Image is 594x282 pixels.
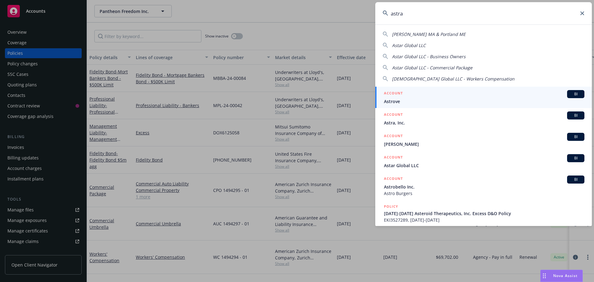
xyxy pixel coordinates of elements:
span: BI [570,134,582,140]
span: [PERSON_NAME] [384,141,584,147]
h5: ACCOUNT [384,176,403,183]
span: [DEMOGRAPHIC_DATA] Global LLC - Workers Compensation [392,76,514,82]
a: ACCOUNTBIAstrobello Inc.Astro Burgers [375,172,592,200]
span: Astrove [384,98,584,105]
span: Astar Global LLC [392,42,426,48]
span: Astar Global LLC - Commercial Package [392,65,472,71]
span: EKI3527289, [DATE]-[DATE] [384,217,584,223]
span: Astar Global LLC - Business Owners [392,54,466,59]
h5: ACCOUNT [384,133,403,140]
span: [DATE]-[DATE] Asteroid Therapeutics, Inc. Excess D&O Policy [384,210,584,217]
div: Drag to move [540,270,548,282]
input: Search... [375,2,592,24]
span: Astar Global LLC [384,162,584,169]
span: BI [570,113,582,118]
a: ACCOUNTBIAstrove [375,87,592,108]
h5: POLICY [384,203,398,210]
h5: ACCOUNT [384,90,403,98]
a: ACCOUNTBIAstar Global LLC [375,151,592,172]
span: Astrobello Inc. [384,184,584,190]
span: [PERSON_NAME] MA & Portland ME [392,31,466,37]
span: BI [570,177,582,182]
span: Astra, Inc. [384,119,584,126]
a: POLICY[DATE]-[DATE] Asteroid Therapeutics, Inc. Excess D&O PolicyEKI3527289, [DATE]-[DATE] [375,200,592,227]
h5: ACCOUNT [384,111,403,119]
span: Nova Assist [553,273,578,278]
a: ACCOUNTBIAstra, Inc. [375,108,592,129]
a: ACCOUNTBI[PERSON_NAME] [375,129,592,151]
span: BI [570,155,582,161]
h5: ACCOUNT [384,154,403,162]
span: Astro Burgers [384,190,584,197]
button: Nova Assist [540,270,583,282]
span: BI [570,91,582,97]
